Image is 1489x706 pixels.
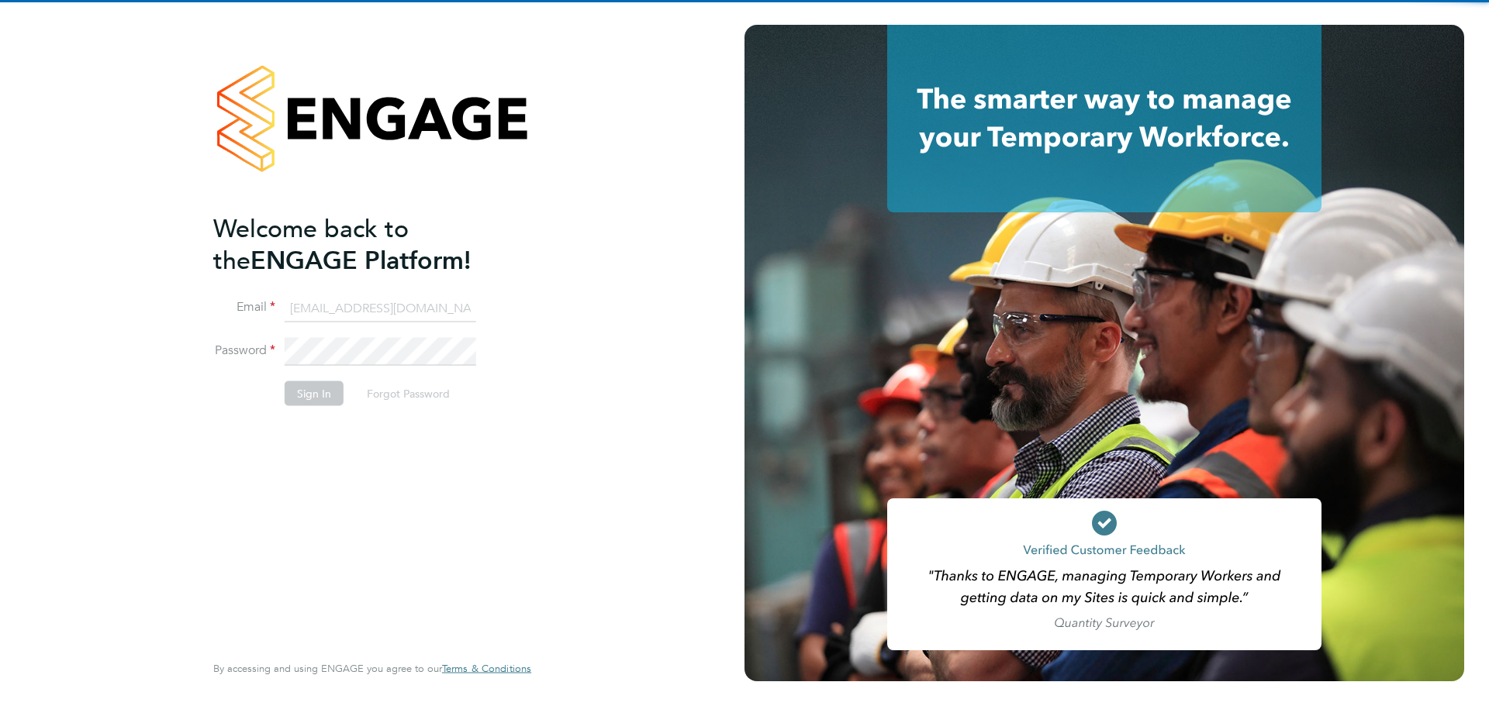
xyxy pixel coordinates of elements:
input: Enter your work email... [285,294,476,322]
span: By accessing and using ENGAGE you agree to our [213,662,531,675]
h2: ENGAGE Platform! [213,212,516,276]
button: Sign In [285,381,344,406]
a: Terms & Conditions [442,663,531,675]
label: Email [213,299,275,315]
label: Password [213,343,275,359]
span: Welcome back to the [213,213,409,275]
span: Terms & Conditions [442,662,531,675]
button: Forgot Password [354,381,462,406]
